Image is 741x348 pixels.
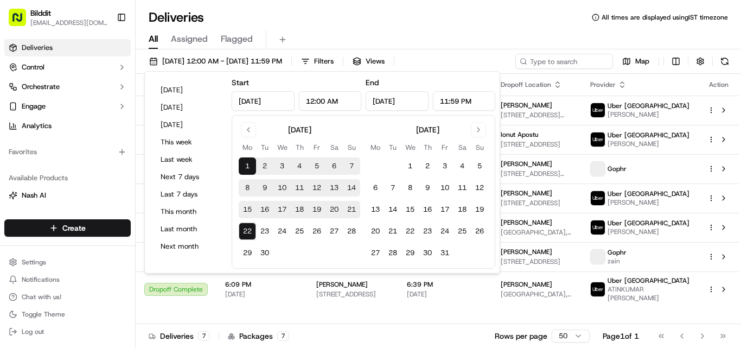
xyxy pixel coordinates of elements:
a: Analytics [4,117,131,135]
button: 16 [419,201,436,218]
span: ATINKUMAR [PERSON_NAME] [608,285,690,302]
button: 30 [419,244,436,262]
button: 18 [291,201,308,218]
button: 24 [273,223,291,240]
div: We're available if you need us! [37,115,137,123]
a: Deliveries [4,39,131,56]
span: Gophr [608,164,627,173]
span: Settings [22,258,46,267]
a: Powered byPylon [76,184,131,192]
button: 21 [384,223,401,240]
input: Time [299,91,362,111]
button: Bilddit[EMAIL_ADDRESS][DOMAIN_NAME] [4,4,112,30]
div: Available Products [4,169,131,187]
button: 29 [239,244,256,262]
th: Tuesday [256,142,273,153]
button: 9 [256,179,273,197]
button: Go to next month [471,122,486,137]
span: Uber [GEOGRAPHIC_DATA] [608,219,689,227]
span: Filters [314,56,334,66]
button: Chat with us! [4,289,131,305]
button: Orchestrate [4,78,131,96]
button: 16 [256,201,273,218]
th: Friday [308,142,325,153]
span: [EMAIL_ADDRESS][DOMAIN_NAME] [30,18,108,27]
span: Gophr [608,248,627,257]
span: [STREET_ADDRESS] [501,199,573,207]
button: 7 [343,157,360,175]
button: 13 [325,179,343,197]
button: 26 [308,223,325,240]
th: Saturday [453,142,471,153]
button: 25 [453,223,471,240]
p: Rows per page [495,331,547,341]
button: 15 [239,201,256,218]
img: 1736555255976-a54dd68f-1ca7-489b-9aae-adbdc363a1c4 [11,104,30,123]
button: 28 [384,244,401,262]
button: 7 [384,179,401,197]
span: [DATE] [407,290,483,299]
img: uber-new-logo.jpeg [591,282,605,296]
button: 5 [308,157,325,175]
button: Log out [4,324,131,339]
button: 11 [291,179,308,197]
span: [DATE] [225,290,299,299]
button: Start new chat [184,107,197,120]
input: Date [232,91,295,111]
button: 17 [436,201,453,218]
button: 6 [367,179,384,197]
span: Control [22,62,44,72]
button: 2 [419,157,436,175]
button: 27 [325,223,343,240]
button: 22 [239,223,256,240]
span: Orchestrate [22,82,60,92]
span: Analytics [22,121,52,131]
button: 19 [471,201,488,218]
span: [STREET_ADDRESS][PERSON_NAME] [501,169,573,178]
span: Chat with us! [22,293,61,301]
button: Map [617,54,654,69]
span: Ionut Apostu [501,130,538,139]
span: Uber [GEOGRAPHIC_DATA] [608,276,689,285]
span: Pylon [108,184,131,192]
span: zain [608,257,627,265]
span: [PERSON_NAME] [501,101,552,110]
span: Nash AI [22,191,46,200]
label: Start [232,78,249,87]
button: [DATE] [156,117,221,132]
button: 13 [367,201,384,218]
h1: Deliveries [149,9,204,26]
button: Toggle Theme [4,307,131,322]
div: Packages [228,331,289,341]
button: This month [156,204,221,219]
th: Sunday [471,142,488,153]
span: 6:09 PM [225,280,299,289]
button: 5 [471,157,488,175]
button: [DATE] 12:00 AM - [DATE] 11:59 PM [144,54,287,69]
img: uber-new-logo.jpeg [591,132,605,147]
button: Control [4,59,131,76]
span: Notifications [22,275,60,284]
button: Bilddit [30,8,51,18]
button: 19 [308,201,325,218]
button: 24 [436,223,453,240]
button: 10 [436,179,453,197]
span: [STREET_ADDRESS] [501,140,573,149]
span: Assigned [171,33,208,46]
span: Provider [590,80,616,89]
button: 1 [239,157,256,175]
span: [PERSON_NAME] [608,227,689,236]
button: Nash AI [4,187,131,204]
button: 20 [325,201,343,218]
button: 23 [419,223,436,240]
img: Nash [11,11,33,33]
th: Wednesday [273,142,291,153]
button: 17 [273,201,291,218]
span: Knowledge Base [22,157,83,168]
button: Fleet [4,206,131,224]
a: 📗Knowledge Base [7,153,87,173]
button: 8 [239,179,256,197]
button: 21 [343,201,360,218]
span: [DATE] 12:00 AM - [DATE] 11:59 PM [162,56,282,66]
img: uber-new-logo.jpeg [591,220,605,235]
